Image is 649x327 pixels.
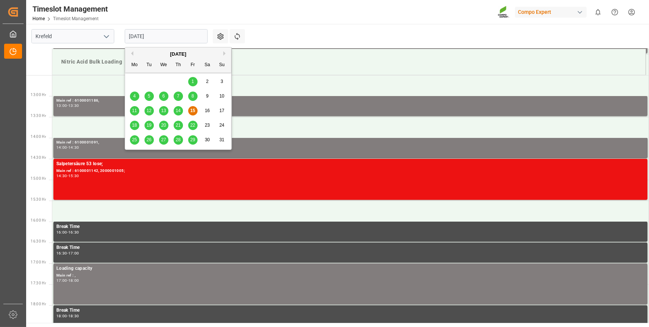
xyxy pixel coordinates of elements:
div: Tu [145,61,154,70]
span: 17:30 Hr [31,281,46,285]
button: open menu [100,31,112,42]
span: 14:00 Hr [31,135,46,139]
span: 28 [176,137,180,142]
div: Choose Monday, August 4th, 2025 [130,92,139,101]
span: 23 [205,123,209,128]
div: Choose Wednesday, August 20th, 2025 [159,121,168,130]
div: 18:00 [56,314,67,318]
span: 1 [192,79,194,84]
span: 11 [132,108,137,113]
div: Choose Friday, August 15th, 2025 [188,106,198,115]
div: Choose Sunday, August 10th, 2025 [217,92,227,101]
span: 13:30 Hr [31,114,46,118]
button: Help Center [606,4,623,21]
div: 14:30 [68,146,79,149]
div: Choose Thursday, August 7th, 2025 [174,92,183,101]
button: Previous Month [129,51,133,56]
span: 10 [219,93,224,99]
span: 16 [205,108,209,113]
div: Choose Friday, August 29th, 2025 [188,135,198,145]
div: Choose Wednesday, August 13th, 2025 [159,106,168,115]
span: 18 [132,123,137,128]
div: Choose Saturday, August 2nd, 2025 [203,77,212,86]
div: Break Time [56,223,645,231]
div: 15:30 [68,174,79,178]
span: 6 [162,93,165,99]
span: 31 [219,137,224,142]
div: 14:00 [56,146,67,149]
div: 14:30 [56,174,67,178]
span: 16:00 Hr [31,218,46,222]
div: Choose Thursday, August 28th, 2025 [174,135,183,145]
span: 16:30 Hr [31,239,46,243]
div: Choose Sunday, August 3rd, 2025 [217,77,227,86]
div: Choose Monday, August 25th, 2025 [130,135,139,145]
span: 21 [176,123,180,128]
span: 29 [190,137,195,142]
div: We [159,61,168,70]
div: 17:00 [68,252,79,255]
div: Compo Expert [515,7,587,18]
div: Choose Tuesday, August 12th, 2025 [145,106,154,115]
span: 30 [205,137,209,142]
button: show 0 new notifications [590,4,606,21]
div: Main ref : 6100001091, [56,139,645,146]
div: Choose Friday, August 8th, 2025 [188,92,198,101]
div: - [67,231,68,234]
span: 14:30 Hr [31,155,46,160]
div: month 2025-08 [127,74,229,147]
div: Choose Saturday, August 16th, 2025 [203,106,212,115]
div: 13:30 [68,104,79,107]
div: - [67,146,68,149]
span: 8 [192,93,194,99]
span: 15:00 Hr [31,176,46,181]
span: 17 [219,108,224,113]
div: Main ref : , [56,272,645,279]
span: 12 [146,108,151,113]
input: Type to search/select [31,29,114,43]
div: Choose Tuesday, August 26th, 2025 [145,135,154,145]
div: Salpetersäure 53 lose; [56,160,645,168]
div: Choose Wednesday, August 27th, 2025 [159,135,168,145]
div: Mo [130,61,139,70]
span: 19 [146,123,151,128]
div: 13:00 [56,104,67,107]
img: Screenshot%202023-09-29%20at%2010.02.21.png_1712312052.png [498,6,510,19]
a: Home [32,16,45,21]
div: - [67,104,68,107]
div: Choose Thursday, August 14th, 2025 [174,106,183,115]
input: DD.MM.YYYY [125,29,208,43]
span: 18:00 Hr [31,302,46,306]
button: Compo Expert [515,5,590,19]
div: Choose Thursday, August 21st, 2025 [174,121,183,130]
div: Loading capacity [56,265,645,272]
span: 15:30 Hr [31,197,46,201]
span: 20 [161,123,166,128]
span: 13 [161,108,166,113]
div: - [67,174,68,178]
div: Su [217,61,227,70]
span: 9 [206,93,209,99]
div: Th [174,61,183,70]
div: Choose Saturday, August 9th, 2025 [203,92,212,101]
div: 16:30 [68,231,79,234]
span: 25 [132,137,137,142]
div: 16:00 [56,231,67,234]
div: Main ref : 6100001142, 2000001005; [56,168,645,174]
div: Choose Saturday, August 30th, 2025 [203,135,212,145]
span: 17:00 Hr [31,260,46,264]
div: Choose Monday, August 11th, 2025 [130,106,139,115]
div: Sa [203,61,212,70]
div: 16:30 [56,252,67,255]
div: Break Time [56,307,645,314]
div: Choose Sunday, August 17th, 2025 [217,106,227,115]
div: Choose Tuesday, August 19th, 2025 [145,121,154,130]
div: 18:30 [68,314,79,318]
span: 13:00 Hr [31,93,46,97]
span: 27 [161,137,166,142]
span: 2 [206,79,209,84]
div: [DATE] [125,50,231,58]
div: Choose Wednesday, August 6th, 2025 [159,92,168,101]
span: 24 [219,123,224,128]
span: 26 [146,137,151,142]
